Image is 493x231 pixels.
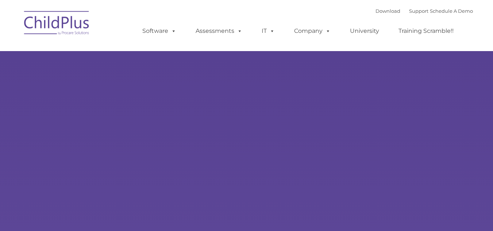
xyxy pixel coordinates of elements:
font: | [375,8,473,14]
a: Schedule A Demo [430,8,473,14]
a: University [343,24,386,38]
a: Support [409,8,428,14]
a: Training Scramble!! [391,24,461,38]
a: Download [375,8,400,14]
a: Software [135,24,184,38]
a: Company [287,24,338,38]
img: ChildPlus by Procare Solutions [20,6,93,42]
a: Assessments [188,24,250,38]
a: IT [254,24,282,38]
